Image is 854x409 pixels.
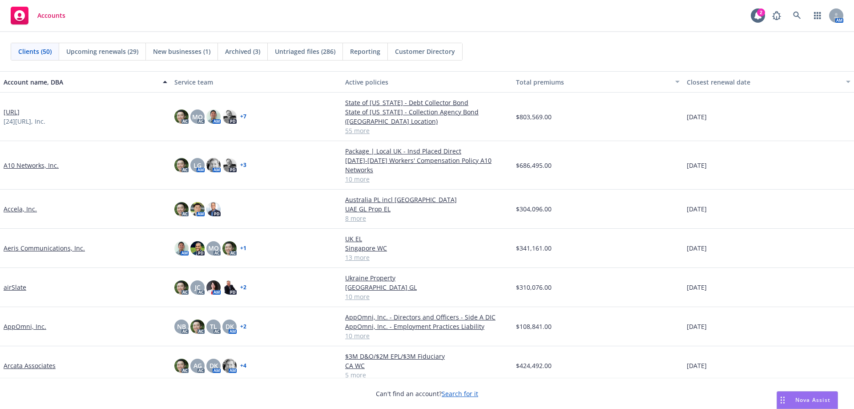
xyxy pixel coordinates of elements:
a: CA WC [345,361,509,370]
span: $310,076.00 [516,283,552,292]
a: Arcata Associates [4,361,56,370]
span: [DATE] [687,322,707,331]
a: + 3 [240,162,246,168]
a: UAE GL Prop EL [345,204,509,214]
div: Total premiums [516,77,670,87]
img: photo [190,202,205,216]
span: TL [210,322,217,331]
a: 8 more [345,214,509,223]
span: [DATE] [687,112,707,121]
button: Nova Assist [777,391,838,409]
a: Singapore WC [345,243,509,253]
img: photo [222,109,237,124]
span: Accounts [37,12,65,19]
img: photo [190,320,205,334]
span: $803,569.00 [516,112,552,121]
span: Reporting [350,47,380,56]
button: Closest renewal date [683,71,854,93]
button: Service team [171,71,342,93]
span: [DATE] [687,283,707,292]
a: AppOmni, Inc. [4,322,46,331]
span: JC [195,283,201,292]
a: Search [788,7,806,24]
a: A10 Networks, Inc. [4,161,59,170]
a: 55 more [345,126,509,135]
span: New businesses (1) [153,47,210,56]
div: Account name, DBA [4,77,157,87]
span: Nova Assist [795,396,830,404]
a: Accounts [7,3,69,28]
img: photo [174,158,189,172]
img: photo [222,158,237,172]
a: $3M D&O/$2M EPL/$3M Fiduciary [345,352,509,361]
a: airSlate [4,283,26,292]
span: [DATE] [687,361,707,370]
span: Untriaged files (286) [275,47,335,56]
a: Aeris Communications, Inc. [4,243,85,253]
a: [URL] [4,107,20,117]
a: Search for it [442,389,478,398]
span: Archived (3) [225,47,260,56]
img: photo [174,202,189,216]
a: Australia PL incl [GEOGRAPHIC_DATA] [345,195,509,204]
a: 10 more [345,292,509,301]
span: $341,161.00 [516,243,552,253]
img: photo [174,359,189,373]
a: AppOmni, Inc. - Directors and Officers - Side A DIC [345,312,509,322]
span: Upcoming renewals (29) [66,47,138,56]
a: State of [US_STATE] - Collection Agency Bond ([GEOGRAPHIC_DATA] Location) [345,107,509,126]
img: photo [174,280,189,295]
span: Can't find an account? [376,389,478,398]
span: $424,492.00 [516,361,552,370]
a: + 2 [240,285,246,290]
button: Active policies [342,71,512,93]
a: + 4 [240,363,246,369]
span: Clients (50) [18,47,52,56]
span: MQ [208,243,219,253]
img: photo [206,280,221,295]
span: $686,495.00 [516,161,552,170]
span: [DATE] [687,204,707,214]
img: photo [206,202,221,216]
span: $304,096.00 [516,204,552,214]
a: 10 more [345,331,509,340]
a: 10 more [345,174,509,184]
img: photo [222,280,237,295]
span: $108,841.00 [516,322,552,331]
img: photo [174,109,189,124]
div: Closest renewal date [687,77,841,87]
img: photo [222,241,237,255]
img: photo [174,241,189,255]
span: [DATE] [687,243,707,253]
span: DK [209,361,218,370]
a: Report a Bug [768,7,786,24]
img: photo [222,359,237,373]
a: [GEOGRAPHIC_DATA] GL [345,283,509,292]
span: NB [177,322,186,331]
a: 5 more [345,370,509,380]
a: + 7 [240,114,246,119]
a: [DATE]-[DATE] Workers' Compensation Policy A10 Networks [345,156,509,174]
a: Package | Local UK - Insd Placed Direct [345,146,509,156]
span: LG [193,161,201,170]
a: Accela, Inc. [4,204,37,214]
img: photo [206,109,221,124]
div: 2 [757,8,765,16]
a: Ukraine Property [345,273,509,283]
span: [24][URL], Inc. [4,117,45,126]
span: MQ [192,112,203,121]
span: DK [226,322,234,331]
a: + 1 [240,246,246,251]
a: 13 more [345,253,509,262]
span: [DATE] [687,161,707,170]
span: Customer Directory [395,47,455,56]
button: Total premiums [512,71,683,93]
a: AppOmni, Inc. - Employment Practices Liability [345,322,509,331]
a: UK EL [345,234,509,243]
div: Service team [174,77,338,87]
div: Active policies [345,77,509,87]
